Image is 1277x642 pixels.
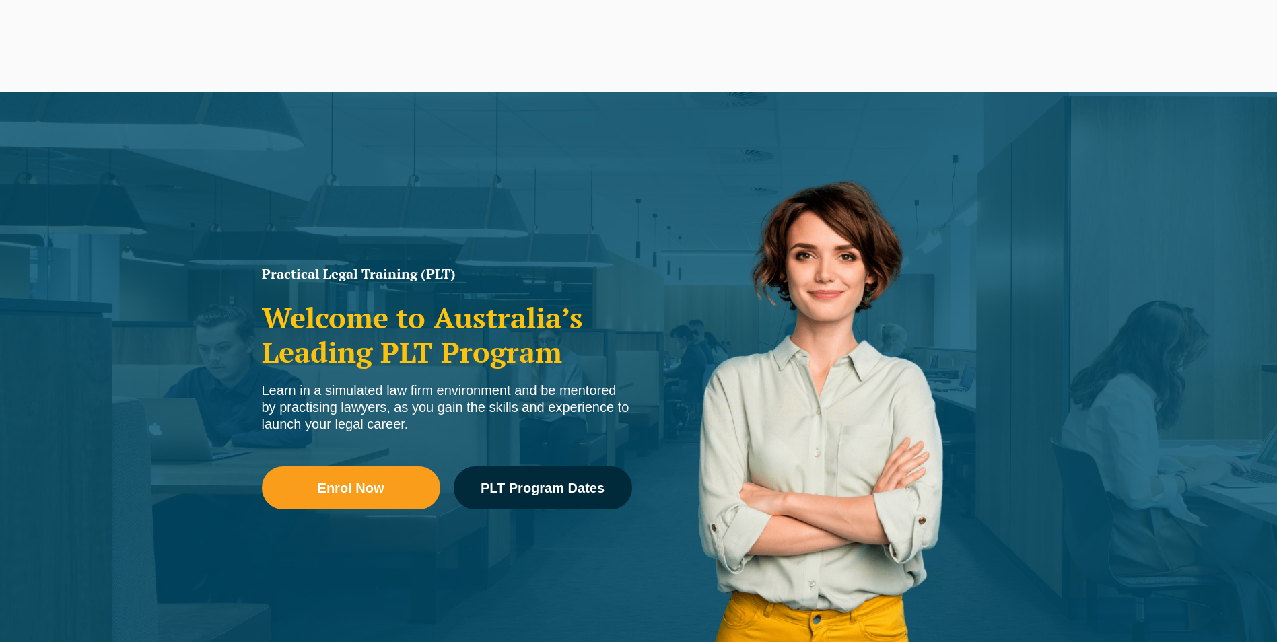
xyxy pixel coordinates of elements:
span: Enrol Now [318,481,384,495]
h2: Welcome to Australia’s Leading PLT Program [262,301,632,369]
span: PLT Program Dates [481,481,605,495]
div: Learn in a simulated law firm environment and be mentored by practising lawyers, as you gain the ... [262,382,632,433]
a: PLT Program Dates [454,466,632,509]
h1: Practical Legal Training (PLT) [262,267,632,281]
a: Enrol Now [262,466,440,509]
